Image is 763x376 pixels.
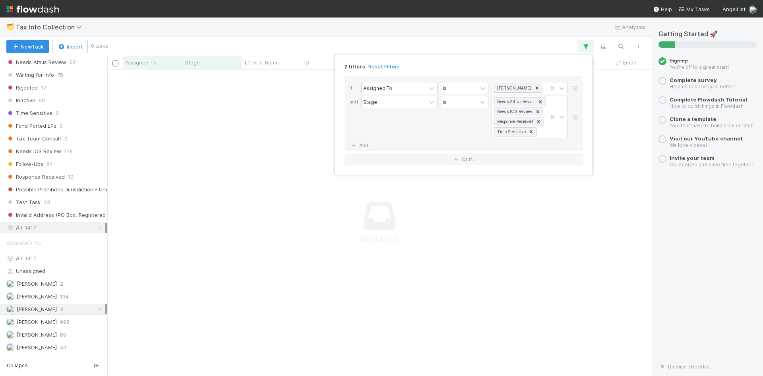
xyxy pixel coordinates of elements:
button: Or if... [345,154,583,165]
div: If [349,82,361,96]
div: [PERSON_NAME] [495,84,533,92]
div: Time Sensitive [495,128,527,136]
a: And.. [349,140,374,151]
a: Reset Filters [368,63,400,70]
div: Assigned To [363,84,392,92]
div: Needs IOS Review [495,107,533,116]
span: 2 filters [344,63,365,70]
div: is [443,84,447,92]
div: is [443,98,447,105]
div: Needs Altius Review [495,97,536,106]
div: Response Received [495,117,534,126]
div: and [349,96,361,140]
div: Stage [363,98,377,105]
